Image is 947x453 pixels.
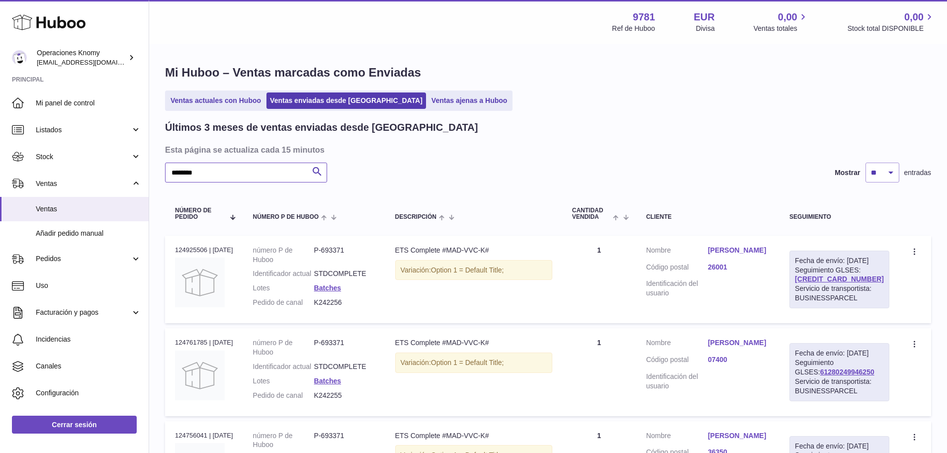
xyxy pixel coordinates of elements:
span: Configuración [36,388,141,398]
a: Batches [314,377,341,385]
dt: Pedido de canal [253,391,314,400]
span: Listados [36,125,131,135]
dd: STDCOMPLETE [314,362,375,371]
span: Canales [36,362,141,371]
span: entradas [904,168,931,178]
dd: P-693371 [314,431,375,450]
a: 61280249946250 [820,368,874,376]
h1: Mi Huboo – Ventas marcadas como Enviadas [165,65,931,81]
strong: 9781 [633,10,655,24]
dt: número P de Huboo [253,431,314,450]
span: 0,00 [904,10,924,24]
div: Divisa [696,24,715,33]
a: 07400 [708,355,770,364]
div: Cliente [646,214,770,220]
span: [EMAIL_ADDRESS][DOMAIN_NAME] [37,58,146,66]
a: 26001 [708,263,770,272]
span: Option 1 = Default Title; [431,359,504,366]
span: Facturación y pagos [36,308,131,317]
div: ETS Complete #MAD-VVC-K# [395,431,552,441]
img: internalAdmin-9781@internal.huboo.com [12,50,27,65]
a: 0,00 Stock total DISPONIBLE [848,10,935,33]
dd: K242255 [314,391,375,400]
span: Número de pedido [175,207,224,220]
div: Variación: [395,260,552,280]
a: 0,00 Ventas totales [754,10,809,33]
a: Cerrar sesión [12,416,137,434]
dt: Identificador actual [253,362,314,371]
td: 1 [562,236,636,323]
dt: número P de Huboo [253,338,314,357]
div: Ref de Huboo [612,24,655,33]
a: Ventas enviadas desde [GEOGRAPHIC_DATA] [266,92,426,109]
span: Option 1 = Default Title; [431,266,504,274]
div: Seguimiento GLSES: [789,343,889,401]
img: no-photo.jpg [175,351,225,400]
dt: Nombre [646,431,708,443]
dd: STDCOMPLETE [314,269,375,278]
dt: Lotes [253,283,314,293]
dd: K242256 [314,298,375,307]
span: Añadir pedido manual [36,229,141,238]
span: Cantidad vendida [572,207,611,220]
span: Ventas [36,179,131,188]
a: [CREDIT_CARD_NUMBER] [795,275,884,283]
h2: Últimos 3 meses de ventas enviadas desde [GEOGRAPHIC_DATA] [165,121,478,134]
dt: Identificador actual [253,269,314,278]
span: Pedidos [36,254,131,264]
span: Ventas totales [754,24,809,33]
label: Mostrar [835,168,860,178]
div: Servicio de transportista: BUSINESSPARCEL [795,377,884,396]
dt: Lotes [253,376,314,386]
span: Uso [36,281,141,290]
span: Descripción [395,214,436,220]
a: Batches [314,284,341,292]
div: Seguimiento GLSES: [789,251,889,308]
a: [PERSON_NAME] [708,338,770,348]
td: 1 [562,328,636,416]
dt: número P de Huboo [253,246,314,265]
a: [PERSON_NAME] [708,431,770,441]
strong: EUR [694,10,715,24]
span: 0,00 [778,10,797,24]
span: Stock [36,152,131,162]
dt: Identificación del usuario [646,372,708,391]
span: Stock total DISPONIBLE [848,24,935,33]
a: Ventas actuales con Huboo [167,92,264,109]
dd: P-693371 [314,338,375,357]
div: 124761785 | [DATE] [175,338,233,347]
h3: Esta página se actualiza cada 15 minutos [165,144,929,155]
dt: Código postal [646,263,708,274]
dt: Código postal [646,355,708,367]
div: Variación: [395,353,552,373]
div: 124925506 | [DATE] [175,246,233,255]
span: Mi panel de control [36,98,141,108]
span: número P de Huboo [253,214,319,220]
div: Fecha de envío: [DATE] [795,349,884,358]
dt: Nombre [646,246,708,258]
div: Operaciones Knomy [37,48,126,67]
div: Fecha de envío: [DATE] [795,256,884,266]
dd: P-693371 [314,246,375,265]
a: [PERSON_NAME] [708,246,770,255]
div: Servicio de transportista: BUSINESSPARCEL [795,284,884,303]
span: Ventas [36,204,141,214]
img: no-photo.jpg [175,258,225,307]
dt: Pedido de canal [253,298,314,307]
a: Ventas ajenas a Huboo [428,92,511,109]
div: ETS Complete #MAD-VVC-K# [395,338,552,348]
div: Seguimiento [789,214,889,220]
div: Fecha de envío: [DATE] [795,442,884,451]
dt: Nombre [646,338,708,350]
span: Incidencias [36,335,141,344]
dt: Identificación del usuario [646,279,708,298]
div: ETS Complete #MAD-VVC-K# [395,246,552,255]
div: 124756041 | [DATE] [175,431,233,440]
